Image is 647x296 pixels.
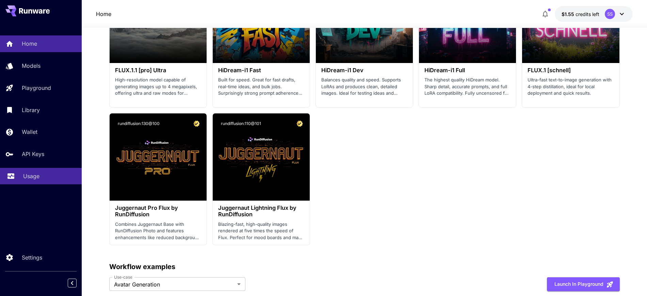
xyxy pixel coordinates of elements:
[68,279,77,287] button: Collapse sidebar
[73,277,82,289] div: Collapse sidebar
[96,10,111,18] a: Home
[115,77,201,97] p: High-resolution model capable of generating images up to 4 megapixels, offering ultra and raw mod...
[114,274,132,280] label: Use-case
[321,67,407,74] h3: HiDream-i1 Dev
[96,10,111,18] nav: breadcrumb
[424,77,511,97] p: The highest quality HiDream model. Sharp detail, accurate prompts, and full LoRA compatibility. F...
[295,119,304,128] button: Certified Model – Vetted for best performance and includes a commercial license.
[115,205,201,218] h3: Juggernaut Pro Flux by RunDiffusion
[576,11,599,17] span: credits left
[424,67,511,74] h3: HiDream-i1 Full
[114,280,234,289] span: Avatar Generation
[321,77,407,97] p: Balances quality and speed. Supports LoRAs and produces clean, detailed images. Ideal for testing...
[213,113,310,201] img: alt
[218,221,304,241] p: Blazing-fast, high-quality images rendered at five times the speed of Flux. Perfect for mood boar...
[562,11,576,17] span: $1.55
[22,150,44,158] p: API Keys
[110,113,207,201] img: alt
[109,262,620,272] p: Workflow examples
[528,67,614,74] h3: FLUX.1 [schnell]
[22,128,37,136] p: Wallet
[218,119,264,128] button: rundiffusion:110@101
[555,6,633,22] button: $1.546SS
[22,84,51,92] p: Playground
[562,11,599,18] div: $1.546
[218,205,304,218] h3: Juggernaut Lightning Flux by RunDiffusion
[218,77,304,97] p: Built for speed. Great for fast drafts, real-time ideas, and bulk jobs. Surprisingly strong promp...
[547,277,620,291] button: Launch in Playground
[528,77,614,97] p: Ultra-fast text-to-image generation with 4-step distillation, ideal for local deployment and quic...
[218,67,304,74] h3: HiDream-i1 Fast
[22,253,42,262] p: Settings
[22,40,37,48] p: Home
[192,119,201,128] button: Certified Model – Vetted for best performance and includes a commercial license.
[115,221,201,241] p: Combines Juggernaut Base with RunDiffusion Photo and features enhancements like reduced backgroun...
[115,119,162,128] button: rundiffusion:130@100
[115,67,201,74] h3: FLUX.1.1 [pro] Ultra
[23,172,39,180] p: Usage
[605,9,615,19] div: SS
[22,62,41,70] p: Models
[22,106,40,114] p: Library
